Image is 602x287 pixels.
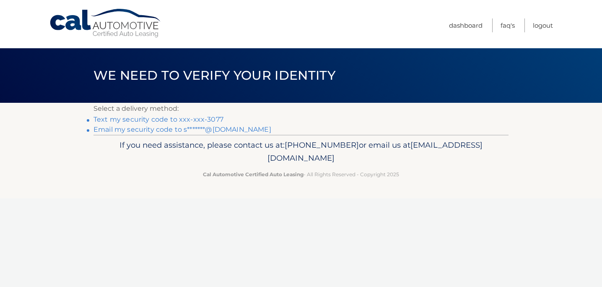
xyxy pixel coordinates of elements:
[99,138,503,165] p: If you need assistance, please contact us at: or email us at
[93,68,335,83] span: We need to verify your identity
[449,18,483,32] a: Dashboard
[93,115,223,123] a: Text my security code to xxx-xxx-3077
[533,18,553,32] a: Logout
[49,8,162,38] a: Cal Automotive
[93,125,271,133] a: Email my security code to s*******@[DOMAIN_NAME]
[93,103,509,115] p: Select a delivery method:
[99,170,503,179] p: - All Rights Reserved - Copyright 2025
[203,171,304,177] strong: Cal Automotive Certified Auto Leasing
[501,18,515,32] a: FAQ's
[285,140,359,150] span: [PHONE_NUMBER]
